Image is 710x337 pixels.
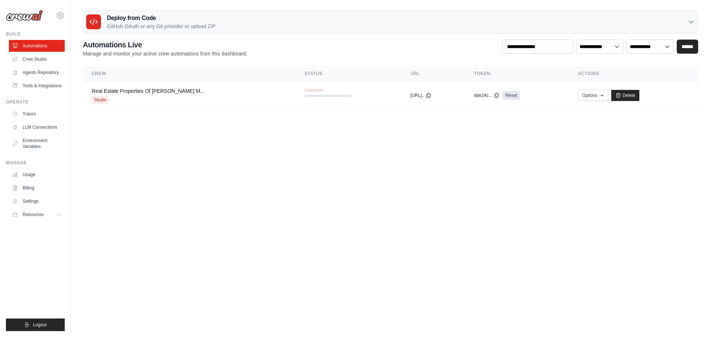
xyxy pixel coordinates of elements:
a: Agents Repository [9,67,65,78]
a: Environment Variables [9,135,65,152]
h3: Deploy from Code [107,14,216,23]
a: Usage [9,169,65,181]
th: Token [465,66,569,81]
h2: Automations Live [83,40,247,50]
a: Settings [9,195,65,207]
div: Operate [6,99,65,105]
span: Unknown [304,87,323,93]
span: Logout [33,322,47,328]
a: Reset [503,91,520,100]
button: Resources [9,209,65,220]
th: Status [295,66,402,81]
a: LLM Connections [9,121,65,133]
button: Options [578,90,608,101]
p: Manage and monitor your active crew automations from this dashboard. [83,50,247,57]
img: Logo [6,10,43,21]
button: dde24c... [474,92,500,98]
a: Billing [9,182,65,194]
span: Studio [92,96,109,104]
a: Crew Studio [9,53,65,65]
p: GitHub OAuth or any Git provider or upload ZIP [107,23,216,30]
div: Manage [6,160,65,166]
a: Automations [9,40,65,52]
a: Delete [611,90,640,101]
button: Logout [6,319,65,331]
th: Actions [569,66,698,81]
a: Real Estate Properties Of [PERSON_NAME] M... [92,88,204,94]
a: Tools & Integrations [9,80,65,92]
div: Build [6,31,65,37]
th: URL [402,66,465,81]
th: Crew [83,66,295,81]
span: Resources [23,212,44,218]
a: Traces [9,108,65,120]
